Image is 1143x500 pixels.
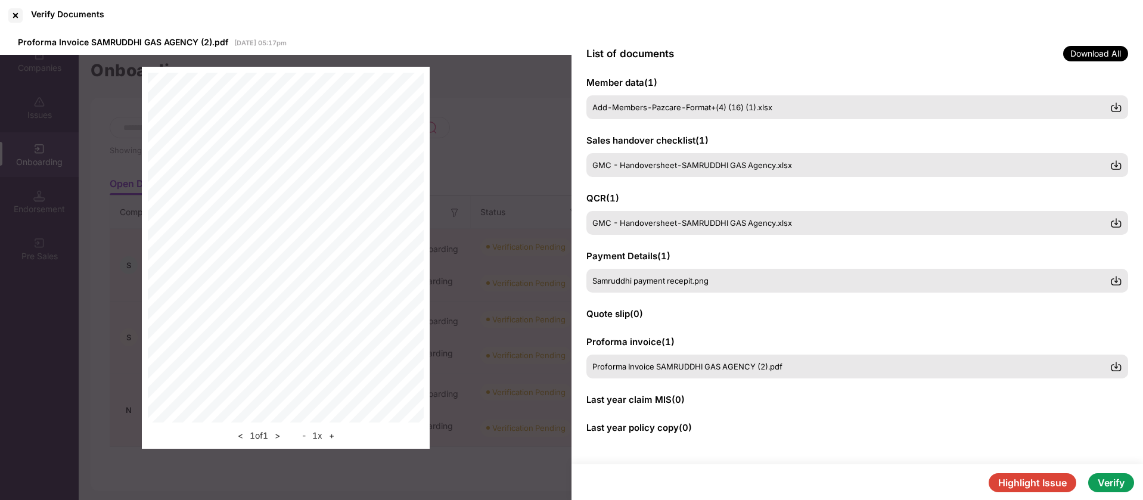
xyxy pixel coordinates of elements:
[586,135,709,146] span: Sales handover checklist ( 1 )
[592,103,772,112] span: Add-Members-Pazcare-Format+(4) (16) (1).xlsx
[592,218,792,228] span: GMC - Handoversheet-SAMRUDDHI GAS Agency.xlsx
[989,473,1076,492] button: Highlight Issue
[234,428,284,443] div: 1 of 1
[586,336,675,347] span: Proforma invoice ( 1 )
[18,37,228,47] span: Proforma Invoice SAMRUDDHI GAS AGENCY (2).pdf
[325,428,338,443] button: +
[1110,101,1122,113] img: svg+xml;base64,PHN2ZyBpZD0iRG93bmxvYWQtMzJ4MzIiIHhtbG5zPSJodHRwOi8vd3d3LnczLm9yZy8yMDAwL3N2ZyIgd2...
[1110,275,1122,287] img: svg+xml;base64,PHN2ZyBpZD0iRG93bmxvYWQtMzJ4MzIiIHhtbG5zPSJodHRwOi8vd3d3LnczLm9yZy8yMDAwL3N2ZyIgd2...
[234,39,287,47] span: [DATE] 05:17pm
[271,428,284,443] button: >
[1063,46,1128,61] span: Download All
[586,250,670,262] span: Payment Details ( 1 )
[234,428,247,443] button: <
[586,308,643,319] span: Quote slip ( 0 )
[586,422,692,433] span: Last year policy copy ( 0 )
[31,9,104,19] div: Verify Documents
[1110,361,1122,372] img: svg+xml;base64,PHN2ZyBpZD0iRG93bmxvYWQtMzJ4MzIiIHhtbG5zPSJodHRwOi8vd3d3LnczLm9yZy8yMDAwL3N2ZyIgd2...
[592,362,782,371] span: Proforma Invoice SAMRUDDHI GAS AGENCY (2).pdf
[1088,473,1134,492] button: Verify
[1110,217,1122,229] img: svg+xml;base64,PHN2ZyBpZD0iRG93bmxvYWQtMzJ4MzIiIHhtbG5zPSJodHRwOi8vd3d3LnczLm9yZy8yMDAwL3N2ZyIgd2...
[586,192,619,204] span: QCR ( 1 )
[299,428,309,443] button: -
[592,276,709,285] span: Samruddhi payment recepit.png
[299,428,338,443] div: 1 x
[586,48,674,60] span: List of documents
[586,394,685,405] span: Last year claim MIS ( 0 )
[586,77,657,88] span: Member data ( 1 )
[592,160,792,170] span: GMC - Handoversheet-SAMRUDDHI GAS Agency.xlsx
[1110,159,1122,171] img: svg+xml;base64,PHN2ZyBpZD0iRG93bmxvYWQtMzJ4MzIiIHhtbG5zPSJodHRwOi8vd3d3LnczLm9yZy8yMDAwL3N2ZyIgd2...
